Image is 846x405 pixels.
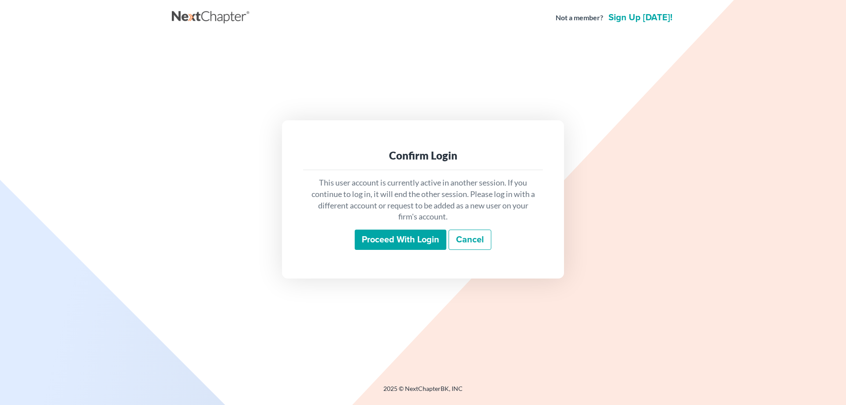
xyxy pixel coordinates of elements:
[310,177,536,223] p: This user account is currently active in another session. If you continue to log in, it will end ...
[355,230,446,250] input: Proceed with login
[310,149,536,163] div: Confirm Login
[172,384,674,400] div: 2025 © NextChapterBK, INC
[556,13,603,23] strong: Not a member?
[607,13,674,22] a: Sign up [DATE]!
[449,230,491,250] a: Cancel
